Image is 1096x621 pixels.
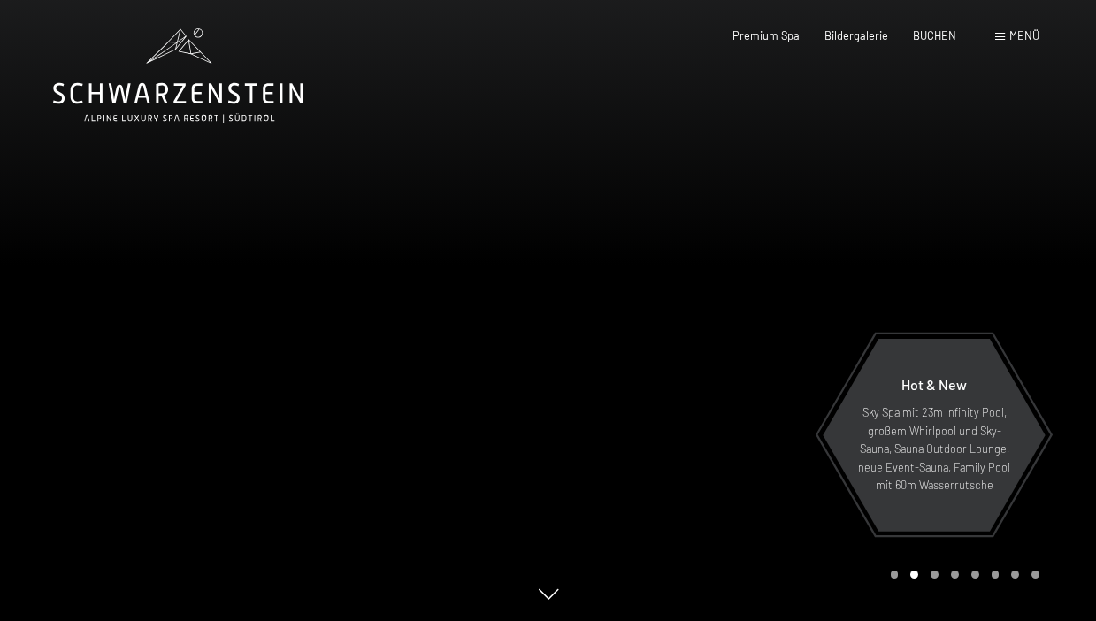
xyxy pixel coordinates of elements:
[891,571,899,579] div: Carousel Page 1
[913,28,956,42] a: BUCHEN
[992,571,1000,579] div: Carousel Page 6
[857,403,1011,494] p: Sky Spa mit 23m Infinity Pool, großem Whirlpool und Sky-Sauna, Sauna Outdoor Lounge, neue Event-S...
[1009,28,1039,42] span: Menü
[822,338,1046,533] a: Hot & New Sky Spa mit 23m Infinity Pool, großem Whirlpool und Sky-Sauna, Sauna Outdoor Lounge, ne...
[1011,571,1019,579] div: Carousel Page 7
[910,571,918,579] div: Carousel Page 2 (Current Slide)
[901,376,967,393] span: Hot & New
[931,571,939,579] div: Carousel Page 3
[732,28,800,42] a: Premium Spa
[971,571,979,579] div: Carousel Page 5
[885,571,1039,579] div: Carousel Pagination
[951,571,959,579] div: Carousel Page 4
[1031,571,1039,579] div: Carousel Page 8
[824,28,888,42] a: Bildergalerie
